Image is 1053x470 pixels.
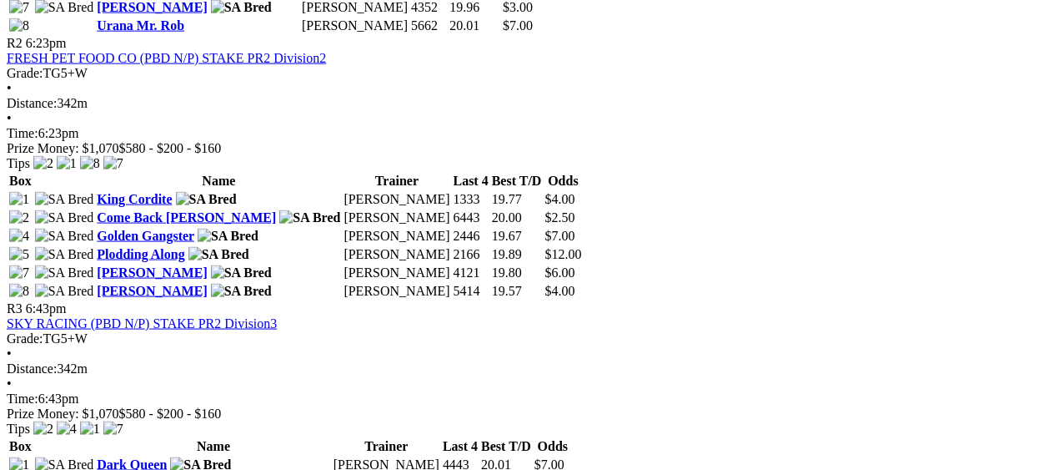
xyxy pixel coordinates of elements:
td: 2166 [453,246,489,263]
a: SKY RACING (PBD N/P) STAKE PR2 Division3 [7,316,277,331]
span: $4.00 [545,192,575,206]
td: 19.80 [491,265,543,281]
img: 2 [33,156,53,171]
td: 1333 [453,191,489,208]
img: SA Bred [279,210,340,225]
img: 7 [103,156,123,171]
td: 5662 [410,18,447,34]
td: 5414 [453,283,489,300]
div: 6:23pm [7,126,1046,141]
img: 2 [9,210,29,225]
a: Plodding Along [97,247,184,261]
span: Time: [7,392,38,406]
span: $12.00 [545,247,582,261]
td: [PERSON_NAME] [343,283,451,300]
img: 1 [57,156,77,171]
th: Last 4 [442,438,479,455]
div: 342m [7,361,1046,377]
td: [PERSON_NAME] [343,210,451,226]
span: Grade: [7,331,43,346]
span: $4.00 [545,284,575,298]
td: 20.01 [449,18,500,34]
span: Distance: [7,361,57,376]
th: Trainer [343,173,451,190]
span: $6.00 [545,265,575,280]
td: [PERSON_NAME] [343,228,451,245]
span: • [7,111,12,125]
img: 2 [33,422,53,437]
td: 19.57 [491,283,543,300]
span: • [7,377,12,391]
td: 4121 [453,265,489,281]
th: Best T/D [480,438,532,455]
img: SA Bred [198,229,258,244]
a: Golden Gangster [97,229,194,243]
span: $580 - $200 - $160 [119,141,222,155]
td: 19.77 [491,191,543,208]
div: 6:43pm [7,392,1046,407]
img: 5 [9,247,29,262]
div: Prize Money: $1,070 [7,141,1046,156]
img: 4 [9,229,29,244]
th: Trainer [333,438,440,455]
td: [PERSON_NAME] [343,265,451,281]
img: 4 [57,422,77,437]
img: 8 [9,284,29,299]
span: 6:43pm [26,301,67,316]
span: Time: [7,126,38,140]
img: SA Bred [188,247,249,262]
span: R3 [7,301,23,316]
th: Odds [534,438,572,455]
a: Urana Mr. Rob [97,18,184,33]
td: [PERSON_NAME] [343,191,451,208]
td: [PERSON_NAME] [301,18,409,34]
th: Best T/D [491,173,543,190]
td: 2446 [453,228,489,245]
img: 8 [80,156,100,171]
a: [PERSON_NAME] [97,284,207,298]
img: 1 [9,192,29,207]
td: 20.00 [491,210,543,226]
div: Prize Money: $1,070 [7,407,1046,422]
img: SA Bred [211,284,272,299]
img: SA Bred [211,265,272,280]
a: FRESH PET FOOD CO (PBD N/P) STAKE PR2 Division2 [7,51,326,65]
img: SA Bred [35,247,94,262]
img: 7 [9,265,29,280]
td: 19.89 [491,246,543,263]
img: SA Bred [35,192,94,207]
div: TG5+W [7,331,1046,346]
div: 342m [7,96,1046,111]
th: Last 4 [453,173,489,190]
span: $7.00 [503,18,533,33]
span: 6:23pm [26,36,67,50]
td: 6443 [453,210,489,226]
a: King Cordite [97,192,172,206]
img: SA Bred [35,265,94,280]
span: $2.50 [545,210,575,225]
img: 8 [9,18,29,33]
th: Odds [544,173,583,190]
a: [PERSON_NAME] [97,265,207,280]
th: Name [96,438,331,455]
span: Distance: [7,96,57,110]
img: SA Bred [35,210,94,225]
span: R2 [7,36,23,50]
span: Grade: [7,66,43,80]
img: 7 [103,422,123,437]
td: 19.67 [491,228,543,245]
img: SA Bred [35,229,94,244]
img: SA Bred [176,192,237,207]
div: TG5+W [7,66,1046,81]
span: • [7,81,12,95]
img: SA Bred [35,284,94,299]
img: 1 [80,422,100,437]
span: Tips [7,422,30,436]
span: $7.00 [545,229,575,243]
a: Come Back [PERSON_NAME] [97,210,276,225]
span: Tips [7,156,30,170]
span: • [7,346,12,361]
span: Box [9,174,32,188]
span: Box [9,439,32,453]
span: $580 - $200 - $160 [119,407,222,421]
